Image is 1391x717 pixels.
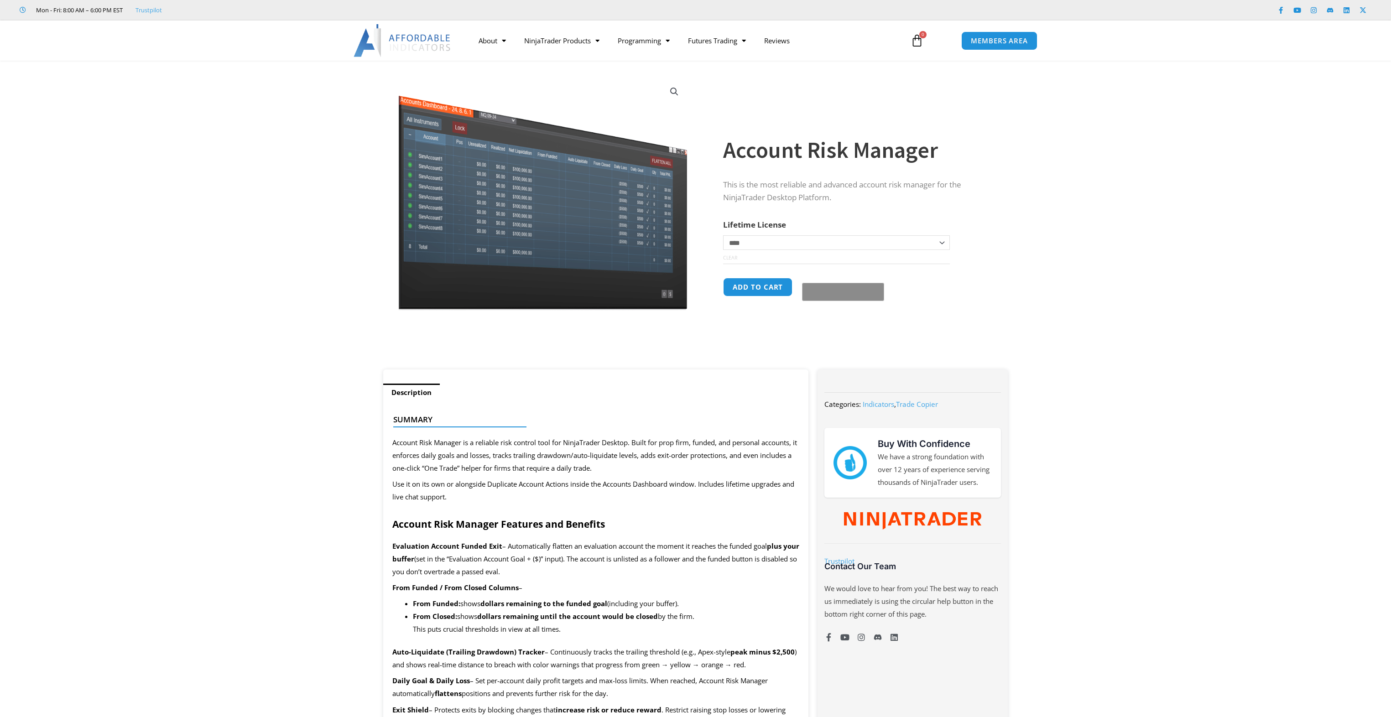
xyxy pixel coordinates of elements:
[477,612,658,621] b: dollars remaining until the account would be closed
[392,676,768,698] span: – Set per-account daily profit targets and max-loss limits. When reached, Account Risk Manager au...
[519,583,522,592] span: –
[457,612,477,621] span: shows
[435,689,462,698] b: flattens
[723,178,990,205] p: This is the most reliable and advanced account risk manager for the NinjaTrader Desktop Platform.
[383,384,440,401] a: Description
[392,676,470,685] b: Daily Goal & Daily Loss
[413,624,561,634] span: This puts crucial thresholds in view at all times.
[462,689,608,698] span: positions and prevents further risk for the day.
[396,77,689,310] img: Screenshot 2024-08-26 15462845454
[824,556,854,566] a: Trustpilot
[393,415,792,424] h4: Summary
[34,5,123,16] span: Mon - Fri: 8:00 AM – 6:00 PM EST
[392,541,799,563] b: plus your buffer
[834,446,866,479] img: mark thumbs good 43913 | Affordable Indicators – NinjaTrader
[723,219,786,230] label: Lifetime License
[863,400,938,409] span: ,
[556,705,662,714] b: increase risk or reduce reward
[666,83,682,100] a: View full-screen image gallery
[429,705,556,714] span: – Protects exits by blocking changes that
[723,278,792,296] button: Add to cart
[897,27,937,54] a: 0
[824,561,1000,572] h3: Contact Our Team
[392,554,797,576] span: (set in the “Evaluation Account Goal + ($)” input). The account is unlisted as a follower and the...
[730,647,795,656] b: peak minus $2,500
[413,612,457,621] b: From Closed:
[723,134,990,166] h1: Account Risk Manager
[802,283,884,301] button: Buy with GPay
[480,599,607,608] b: dollars remaining to the funded goal
[460,599,480,608] span: shows
[354,24,452,57] img: LogoAI | Affordable Indicators – NinjaTrader
[824,400,861,409] span: Categories:
[469,30,900,51] nav: Menu
[863,400,894,409] a: Indicators
[545,647,730,656] span: – Continuously tracks the trailing threshold (e.g., Apex-style
[392,647,545,656] b: Auto-Liquidate (Trailing Drawdown) Tracker
[878,437,992,451] h3: Buy With Confidence
[679,30,755,51] a: Futures Trading
[469,30,515,51] a: About
[878,451,992,489] p: We have a strong foundation with over 12 years of experience serving thousands of NinjaTrader users.
[755,30,799,51] a: Reviews
[824,582,1000,621] p: We would love to hear from you! The best way to reach us immediately is using the circular help b...
[971,37,1028,44] span: MEMBERS AREA
[515,30,609,51] a: NinjaTrader Products
[392,479,794,501] span: Use it on its own or alongside Duplicate Account Actions inside the Accounts Dashboard window. In...
[919,31,927,38] span: 0
[392,541,502,551] b: Evaluation Account Funded Exit
[392,583,519,592] b: From Funded / From Closed Columns
[502,541,767,551] span: – Automatically flatten an evaluation account the moment it reaches the funded goal
[413,599,460,608] b: From Funded:
[961,31,1037,50] a: MEMBERS AREA
[658,612,694,621] span: by the firm.
[392,518,800,530] h2: Account Risk Manager Features and Benefits
[135,5,162,16] a: Trustpilot
[609,30,679,51] a: Programming
[392,438,797,473] span: Account Risk Manager is a reliable risk control tool for NinjaTrader Desktop. Built for prop firm...
[392,705,429,714] b: Exit Shield
[844,512,981,530] img: NinjaTrader Wordmark color RGB | Affordable Indicators – NinjaTrader
[896,400,938,409] a: Trade Copier
[723,255,737,261] a: Clear options
[607,599,679,608] span: (including your buffer).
